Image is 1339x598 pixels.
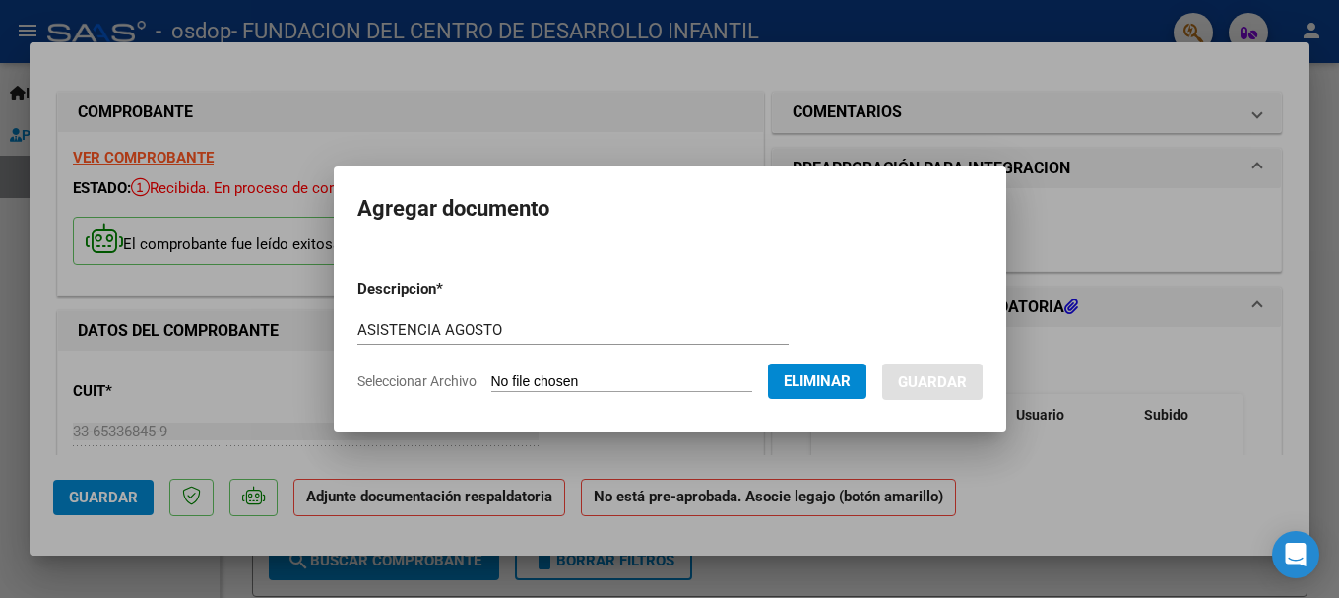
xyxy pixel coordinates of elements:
span: Seleccionar Archivo [357,373,477,389]
button: Guardar [882,364,983,400]
span: Guardar [898,373,967,391]
div: Open Intercom Messenger [1272,531,1319,578]
p: Descripcion [357,278,545,300]
button: Eliminar [768,364,866,399]
span: Eliminar [784,372,851,390]
h2: Agregar documento [357,190,983,228]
